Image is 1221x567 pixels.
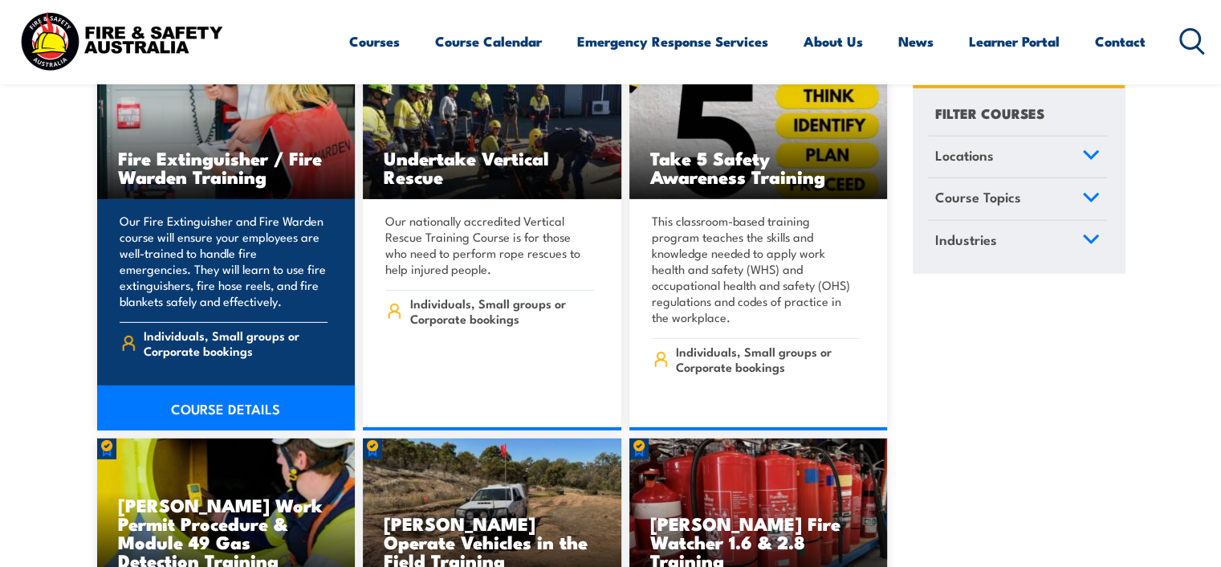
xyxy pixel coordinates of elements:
[385,213,594,277] p: Our nationally accredited Vertical Rescue Training Course is for those who need to perform rope r...
[935,186,1021,208] span: Course Topics
[363,55,621,199] a: Undertake Vertical Rescue
[928,178,1107,220] a: Course Topics
[928,136,1107,177] a: Locations
[898,20,934,63] a: News
[97,55,356,199] img: Fire Extinguisher Fire Warden Training
[435,20,542,63] a: Course Calendar
[349,20,400,63] a: Courses
[935,144,994,165] span: Locations
[928,220,1107,262] a: Industries
[1095,20,1146,63] a: Contact
[935,228,997,250] span: Industries
[144,328,328,358] span: Individuals, Small groups or Corporate bookings
[577,20,768,63] a: Emergency Response Services
[652,213,861,325] p: This classroom-based training program teaches the skills and knowledge needed to apply work healt...
[969,20,1060,63] a: Learner Portal
[804,20,863,63] a: About Us
[629,55,888,199] img: Take 5 Safety Awareness Training
[120,213,328,309] p: Our Fire Extinguisher and Fire Warden course will ensure your employees are well-trained to handl...
[935,101,1044,123] h4: FILTER COURSES
[650,149,867,186] h3: Take 5 Safety Awareness Training
[118,149,335,186] h3: Fire Extinguisher / Fire Warden Training
[97,55,356,199] a: Fire Extinguisher / Fire Warden Training
[384,149,600,186] h3: Undertake Vertical Rescue
[97,385,356,430] a: COURSE DETAILS
[410,296,594,326] span: Individuals, Small groups or Corporate bookings
[676,344,860,374] span: Individuals, Small groups or Corporate bookings
[363,55,621,199] img: Undertake Vertical Rescue (1)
